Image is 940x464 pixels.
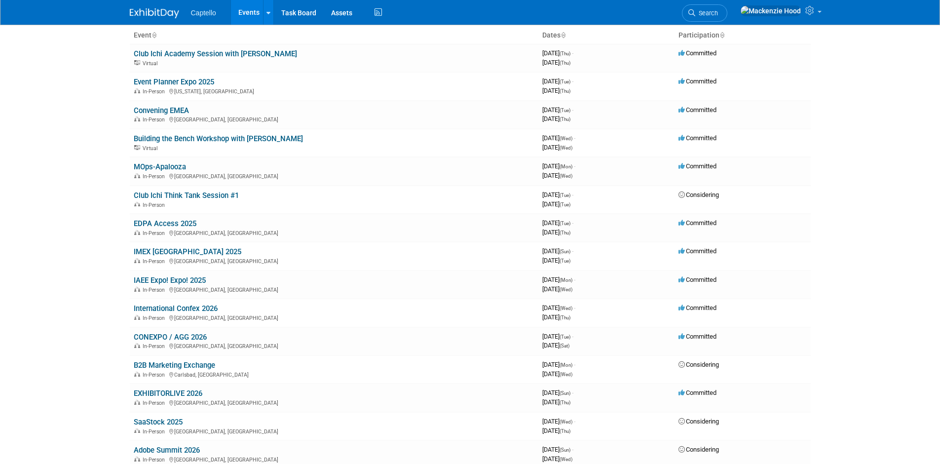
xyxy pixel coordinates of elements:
img: In-Person Event [134,173,140,178]
span: (Thu) [560,428,570,434]
span: - [572,247,573,255]
a: Club Ichi Academy Session with [PERSON_NAME] [134,49,297,58]
span: [DATE] [542,162,575,170]
span: (Wed) [560,287,572,292]
span: [DATE] [542,115,570,122]
span: Committed [678,77,716,85]
span: Virtual [143,145,160,152]
span: Committed [678,134,716,142]
span: (Thu) [560,400,570,405]
span: Committed [678,389,716,396]
span: [DATE] [542,455,572,463]
span: [DATE] [542,446,573,453]
span: [DATE] [542,257,570,264]
span: (Mon) [560,277,572,283]
div: [GEOGRAPHIC_DATA], [GEOGRAPHIC_DATA] [134,455,534,463]
span: (Wed) [560,372,572,377]
a: SaaStock 2025 [134,418,183,426]
span: Committed [678,219,716,227]
span: [DATE] [542,219,573,227]
a: Search [682,4,727,22]
span: [DATE] [542,398,570,406]
div: [GEOGRAPHIC_DATA], [GEOGRAPHIC_DATA] [134,285,534,293]
span: In-Person [143,343,168,349]
img: In-Person Event [134,202,140,207]
span: (Thu) [560,230,570,235]
span: In-Person [143,315,168,321]
a: EDPA Access 2025 [134,219,196,228]
span: - [574,361,575,368]
a: Sort by Start Date [561,31,565,39]
img: In-Person Event [134,116,140,121]
img: Mackenzie Hood [740,5,801,16]
img: In-Person Event [134,315,140,320]
span: [DATE] [542,200,570,208]
span: - [572,446,573,453]
span: (Wed) [560,173,572,179]
span: [DATE] [542,427,570,434]
img: In-Person Event [134,343,140,348]
span: - [574,276,575,283]
span: [DATE] [542,276,575,283]
span: (Thu) [560,315,570,320]
span: (Mon) [560,362,572,368]
span: [DATE] [542,59,570,66]
a: MOps-Apalooza [134,162,186,171]
span: - [572,191,573,198]
span: (Wed) [560,306,572,311]
img: In-Person Event [134,287,140,292]
span: [DATE] [542,191,573,198]
span: [DATE] [542,285,572,293]
span: (Tue) [560,108,570,113]
a: Adobe Summit 2026 [134,446,200,455]
a: Sort by Event Name [151,31,156,39]
img: In-Person Event [134,457,140,462]
div: [GEOGRAPHIC_DATA], [GEOGRAPHIC_DATA] [134,172,534,180]
div: [GEOGRAPHIC_DATA], [GEOGRAPHIC_DATA] [134,115,534,123]
span: [DATE] [542,144,572,151]
span: Virtual [143,60,160,67]
span: (Wed) [560,145,572,151]
span: [DATE] [542,87,570,94]
img: In-Person Event [134,258,140,263]
span: Captello [191,9,216,17]
span: - [572,333,573,340]
img: Virtual Event [134,145,140,150]
span: Committed [678,304,716,311]
span: [DATE] [542,172,572,179]
span: - [572,49,573,57]
img: In-Person Event [134,88,140,93]
a: Club Ichi Think Tank Session #1 [134,191,239,200]
span: Search [695,9,718,17]
span: [DATE] [542,370,572,378]
span: In-Person [143,258,168,265]
span: In-Person [143,457,168,463]
span: Considering [678,191,719,198]
img: Virtual Event [134,60,140,65]
span: (Tue) [560,193,570,198]
span: (Tue) [560,258,570,264]
span: Committed [678,106,716,114]
span: [DATE] [542,333,573,340]
a: IAEE Expo! Expo! 2025 [134,276,206,285]
span: - [574,162,575,170]
span: (Thu) [560,116,570,122]
span: In-Person [143,116,168,123]
span: - [572,219,573,227]
span: (Wed) [560,419,572,425]
th: Event [130,27,538,44]
span: (Thu) [560,60,570,66]
div: [GEOGRAPHIC_DATA], [GEOGRAPHIC_DATA] [134,229,534,236]
span: - [572,389,573,396]
a: B2B Marketing Exchange [134,361,215,370]
span: [DATE] [542,361,575,368]
a: CONEXPO / AGG 2026 [134,333,207,342]
img: In-Person Event [134,400,140,405]
span: [DATE] [542,342,569,349]
th: Participation [675,27,811,44]
div: [US_STATE], [GEOGRAPHIC_DATA] [134,87,534,95]
span: Committed [678,49,716,57]
img: ExhibitDay [130,8,179,18]
span: Committed [678,162,716,170]
span: - [574,134,575,142]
